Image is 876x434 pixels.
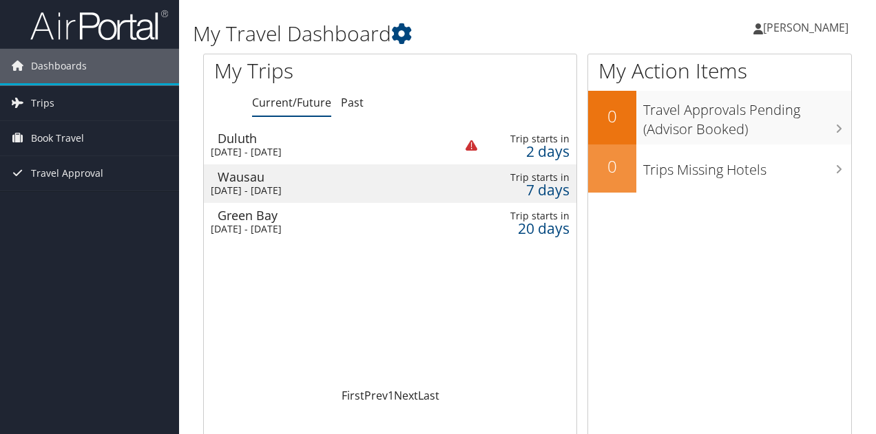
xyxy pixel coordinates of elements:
[491,133,570,145] div: Trip starts in
[211,223,434,235] div: [DATE] - [DATE]
[31,156,103,191] span: Travel Approval
[31,121,84,155] span: Book Travel
[31,49,87,83] span: Dashboards
[218,209,441,221] div: Green Bay
[588,105,636,128] h2: 0
[643,94,851,139] h3: Travel Approvals Pending (Advisor Booked)
[491,145,570,158] div: 2 days
[753,7,862,48] a: [PERSON_NAME]
[491,210,570,222] div: Trip starts in
[643,153,851,180] h3: Trips Missing Hotels
[588,91,851,144] a: 0Travel Approvals Pending (Advisor Booked)
[418,388,439,403] a: Last
[218,171,441,183] div: Wausau
[588,155,636,178] h2: 0
[214,56,411,85] h1: My Trips
[211,184,434,197] div: [DATE] - [DATE]
[193,19,639,48] h1: My Travel Dashboard
[342,388,364,403] a: First
[588,56,851,85] h1: My Action Items
[491,184,570,196] div: 7 days
[394,388,418,403] a: Next
[341,95,364,110] a: Past
[388,388,394,403] a: 1
[763,20,848,35] span: [PERSON_NAME]
[218,132,441,144] div: Duluth
[466,140,477,151] img: alert-flat-solid-warning.png
[491,171,570,184] div: Trip starts in
[491,222,570,235] div: 20 days
[31,86,54,120] span: Trips
[211,146,434,158] div: [DATE] - [DATE]
[252,95,331,110] a: Current/Future
[30,9,168,41] img: airportal-logo.png
[364,388,388,403] a: Prev
[588,144,851,193] a: 0Trips Missing Hotels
